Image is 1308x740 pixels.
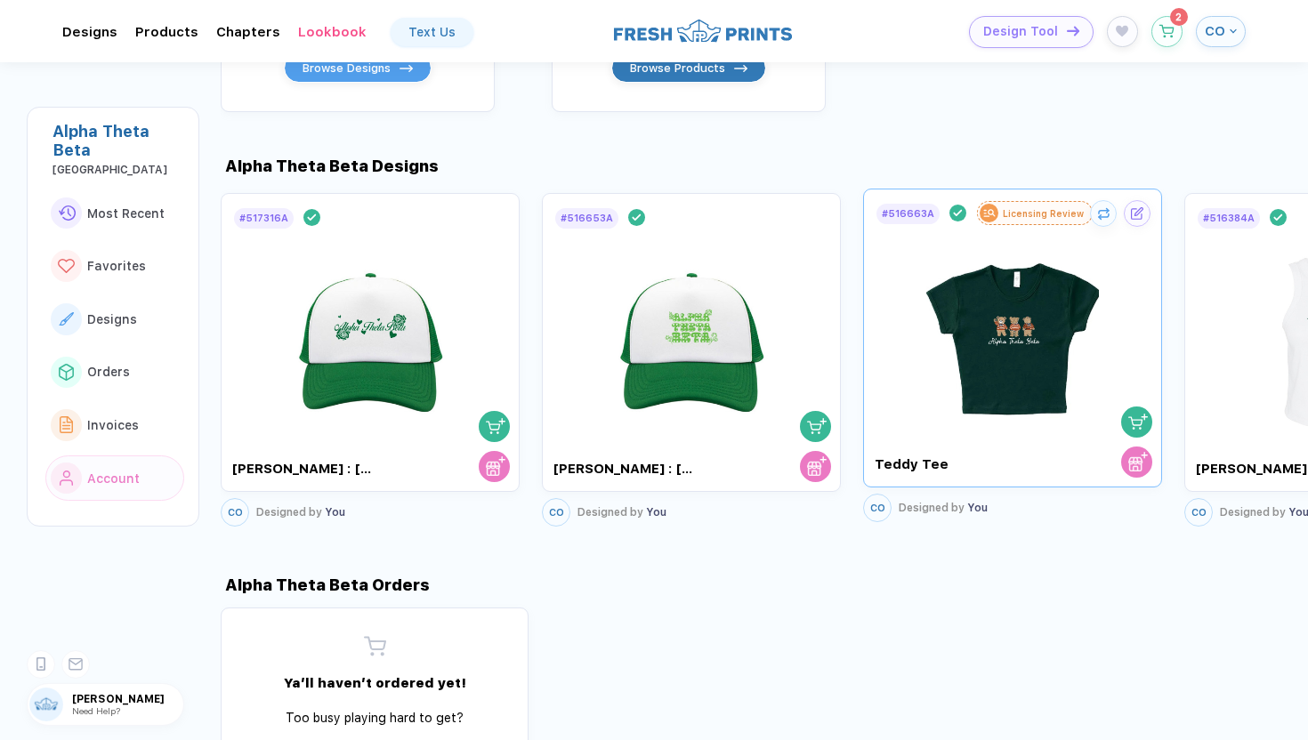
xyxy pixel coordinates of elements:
img: icon [734,65,747,72]
button: link to iconDesigns [45,296,184,342]
div: ProductsToggle dropdown menu [135,24,198,40]
img: link to icon [60,471,74,487]
img: store cart [1128,452,1148,471]
div: # 516663A [882,208,934,220]
img: user profile [29,688,63,721]
img: link to icon [58,205,76,221]
div: #516663ALicensing Reviewshopping cartstore cart Teddy TeeCODesigned by You [863,189,1162,531]
button: link to iconMost Recent [45,190,184,237]
button: link to iconFavorites [45,243,184,289]
img: logo [614,17,792,44]
div: Alpha Theta Beta [52,122,184,159]
button: shopping cart [479,411,510,442]
span: Designed by [899,502,965,514]
div: #516653Ashopping cartstore cart [PERSON_NAME] : [GEOGRAPHIC_DATA]CODesigned by You [542,189,841,531]
div: Hofstra University [52,164,184,176]
img: shopping cart [486,416,505,436]
div: # 516384A [1203,213,1255,224]
span: Designed by [577,506,643,519]
button: Design Toolicon [969,16,1094,48]
span: CO [549,507,564,519]
img: shopping cart [1128,412,1148,431]
div: [PERSON_NAME] : [GEOGRAPHIC_DATA] [232,461,381,477]
div: LookbookToggle dropdown menu chapters [298,24,367,40]
span: Need Help? [72,705,120,716]
div: # 517316A [239,213,288,224]
img: 7bfd66ea-2519-4ea0-bdc6-2d69148ae85e_nt_front_1757570220436.jpg [270,230,471,439]
img: link to icon [59,364,74,380]
span: CO [228,507,243,519]
div: You [256,506,345,519]
span: Designed by [1220,506,1286,519]
img: 4814e5e6-6a59-4d9e-a992-0ee6061893e3_nt_front_1757382743782.jpg [913,226,1113,435]
button: store cart [1121,446,1152,478]
span: Browse Designs [303,60,391,76]
img: 44069415-7784-4d93-a745-3f1f25863c12_nt_front_1757456588822.jpg [592,230,792,439]
div: Lookbook [298,24,367,40]
div: DesignsToggle dropdown menu [62,24,117,40]
button: link to iconAccount [45,455,184,502]
img: shopping cart [807,416,827,436]
sup: 2 [1170,8,1188,26]
span: Design Tool [983,24,1058,39]
button: CO [542,498,570,527]
span: Account [87,471,140,486]
div: Ya’ll haven’t ordered yet! [268,675,481,691]
img: store cart [486,456,505,476]
span: CO [1191,507,1207,519]
div: Alpha Theta Beta Orders [221,575,430,594]
img: icon [1067,26,1079,36]
span: CO [870,503,885,514]
button: CO [1196,16,1246,47]
span: Orders [87,365,130,379]
img: link to icon [60,416,74,433]
button: CO [221,498,249,527]
button: store cart [800,451,831,482]
button: CO [1184,498,1213,527]
div: Text Us [408,25,456,39]
span: CO [1205,23,1225,39]
a: Text Us [391,18,473,46]
span: Most Recent [87,206,165,221]
div: Alpha Theta Beta Designs [221,157,439,175]
img: store cart [807,456,827,476]
span: Browse Products [630,60,725,76]
button: link to iconInvoices [45,402,184,448]
img: icon [400,65,412,72]
span: Designed by [256,506,322,519]
span: Designs [87,312,137,326]
div: Teddy Tee [875,456,1023,472]
span: Invoices [87,418,139,432]
div: You [577,506,666,519]
button: Browse Designsicon [284,53,431,83]
button: link to iconOrders [45,350,184,396]
button: Browse Productsicon [611,53,765,83]
button: store cart [479,451,510,482]
div: #517316Ashopping cartstore cart [PERSON_NAME] : [GEOGRAPHIC_DATA]CODesigned by You [221,189,520,531]
span: Favorites [87,259,146,273]
span: 2 [1175,12,1182,22]
div: ChaptersToggle dropdown menu chapters [216,24,280,40]
div: # 516653A [561,213,613,224]
button: shopping cart [800,411,831,442]
img: link to icon [58,259,75,274]
img: link to icon [59,312,74,326]
div: Too busy playing hard to get? [268,709,481,727]
div: Licensing Review [1003,208,1084,219]
div: [PERSON_NAME] : [GEOGRAPHIC_DATA] [553,461,702,477]
button: CO [863,494,892,522]
span: [PERSON_NAME] [72,693,183,705]
div: You [899,502,988,514]
button: shopping cart [1121,406,1152,438]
